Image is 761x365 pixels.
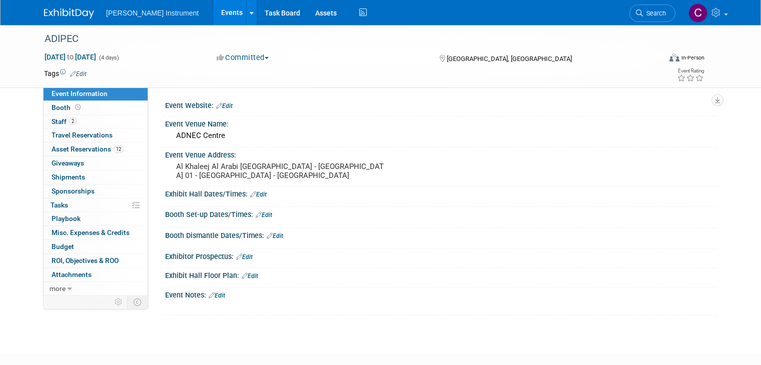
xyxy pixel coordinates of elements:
div: Exhibit Hall Dates/Times: [165,186,717,199]
span: more [50,284,66,292]
div: In-Person [681,54,704,61]
a: Edit [209,292,225,299]
a: Edit [70,70,87,77]
a: Edit [250,191,267,198]
a: Playbook [44,212,148,225]
span: Shipments [52,173,85,181]
button: Committed [213,52,273,63]
img: Christine Batycki [688,3,707,22]
span: Misc. Expenses & Credits [52,228,130,236]
span: Asset Reservations [52,145,124,153]
span: Search [643,9,666,17]
span: (4 days) [98,54,119,61]
a: Edit [216,102,233,109]
td: Toggle Event Tabs [128,295,148,308]
span: [PERSON_NAME] Instrument [106,9,199,17]
a: more [44,282,148,295]
a: Booth [44,101,148,114]
a: Tasks [44,198,148,212]
pre: Al Khaleej Al Arabi [GEOGRAPHIC_DATA] - [GEOGRAPHIC_DATA] 01 - [GEOGRAPHIC_DATA] - [GEOGRAPHIC_DATA] [176,162,384,180]
span: Giveaways [52,159,84,167]
span: Attachments [52,270,92,278]
div: ADIPEC [41,30,648,48]
div: Event Venue Address: [165,147,717,160]
div: Event Notes: [165,287,717,300]
td: Tags [44,68,87,78]
a: ROI, Objectives & ROO [44,254,148,267]
div: Event Format [607,52,704,67]
a: Event Information [44,87,148,100]
a: Misc. Expenses & Credits [44,226,148,239]
a: Asset Reservations12 [44,142,148,156]
span: 12 [114,145,124,153]
span: Playbook [52,214,81,222]
div: Event Rating [677,68,704,73]
a: Edit [256,211,272,218]
a: Attachments [44,268,148,281]
a: Search [629,4,675,22]
a: Edit [236,253,253,260]
img: Format-Inperson.png [669,53,679,61]
div: ADNEC Centre [173,128,709,143]
span: Booth [52,103,83,111]
a: Budget [44,240,148,253]
a: Travel Reservations [44,128,148,142]
a: Staff2 [44,115,148,128]
a: Edit [242,272,258,279]
img: ExhibitDay [44,8,94,18]
span: Booth not reserved yet [73,103,83,111]
div: Booth Dismantle Dates/Times: [165,228,717,241]
div: Booth Set-up Dates/Times: [165,207,717,220]
span: to [66,53,75,61]
span: [DATE] [DATE] [44,52,97,61]
a: Giveaways [44,156,148,170]
span: ROI, Objectives & ROO [52,256,119,264]
span: Event Information [52,89,108,97]
span: Travel Reservations [52,131,113,139]
span: Budget [52,242,74,250]
span: [GEOGRAPHIC_DATA], [GEOGRAPHIC_DATA] [447,55,572,62]
span: Sponsorships [52,187,95,195]
a: Sponsorships [44,184,148,198]
div: Event Website: [165,98,717,111]
a: Shipments [44,170,148,184]
span: 2 [69,117,77,125]
div: Exhibitor Prospectus: [165,249,717,262]
div: Exhibit Hall Floor Plan: [165,268,717,281]
a: Edit [267,232,283,239]
span: Staff [52,117,77,125]
td: Personalize Event Tab Strip [110,295,128,308]
span: Tasks [51,201,68,209]
div: Event Venue Name: [165,116,717,129]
